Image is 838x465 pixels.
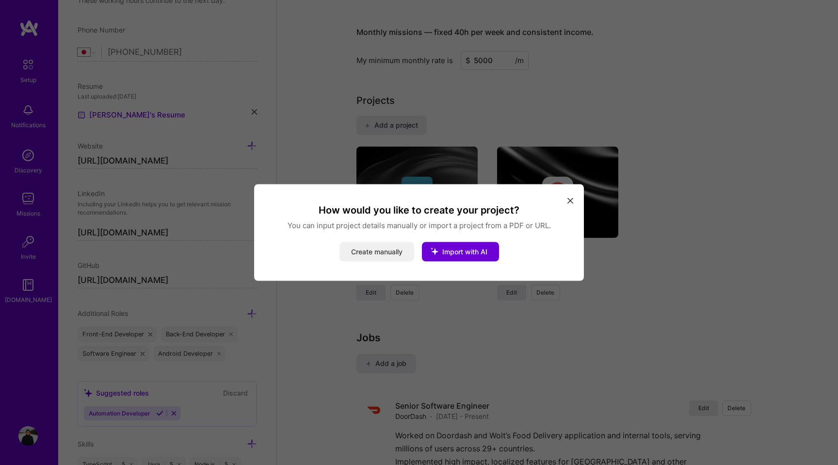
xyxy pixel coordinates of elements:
[442,248,487,256] span: Import with AI
[339,242,414,262] button: Create manually
[422,239,447,264] i: icon StarsWhite
[266,204,572,216] h3: How would you like to create your project?
[567,198,573,203] i: icon Close
[254,184,584,281] div: modal
[266,220,572,231] p: You can input project details manually or import a project from a PDF or URL.
[422,242,499,262] button: Import with AI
